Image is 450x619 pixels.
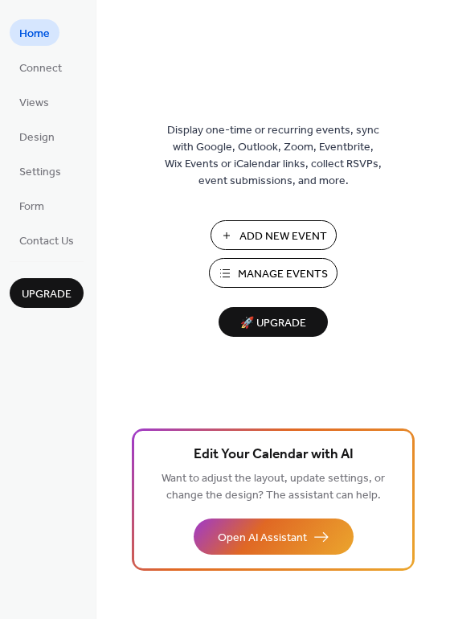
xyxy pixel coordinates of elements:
[239,228,327,245] span: Add New Event
[209,258,337,288] button: Manage Events
[19,26,50,43] span: Home
[10,88,59,115] a: Views
[10,227,84,253] a: Contact Us
[10,158,71,184] a: Settings
[238,266,328,283] span: Manage Events
[19,233,74,250] span: Contact Us
[10,54,72,80] a: Connect
[211,220,337,250] button: Add New Event
[162,468,385,506] span: Want to adjust the layout, update settings, or change the design? The assistant can help.
[10,123,64,150] a: Design
[218,530,307,547] span: Open AI Assistant
[10,192,54,219] a: Form
[165,122,382,190] span: Display one-time or recurring events, sync with Google, Outlook, Zoom, Eventbrite, Wix Events or ...
[219,307,328,337] button: 🚀 Upgrade
[194,444,354,466] span: Edit Your Calendar with AI
[10,19,59,46] a: Home
[228,313,318,334] span: 🚀 Upgrade
[22,286,72,303] span: Upgrade
[10,278,84,308] button: Upgrade
[19,95,49,112] span: Views
[19,60,62,77] span: Connect
[19,199,44,215] span: Form
[19,164,61,181] span: Settings
[194,519,354,555] button: Open AI Assistant
[19,129,55,146] span: Design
